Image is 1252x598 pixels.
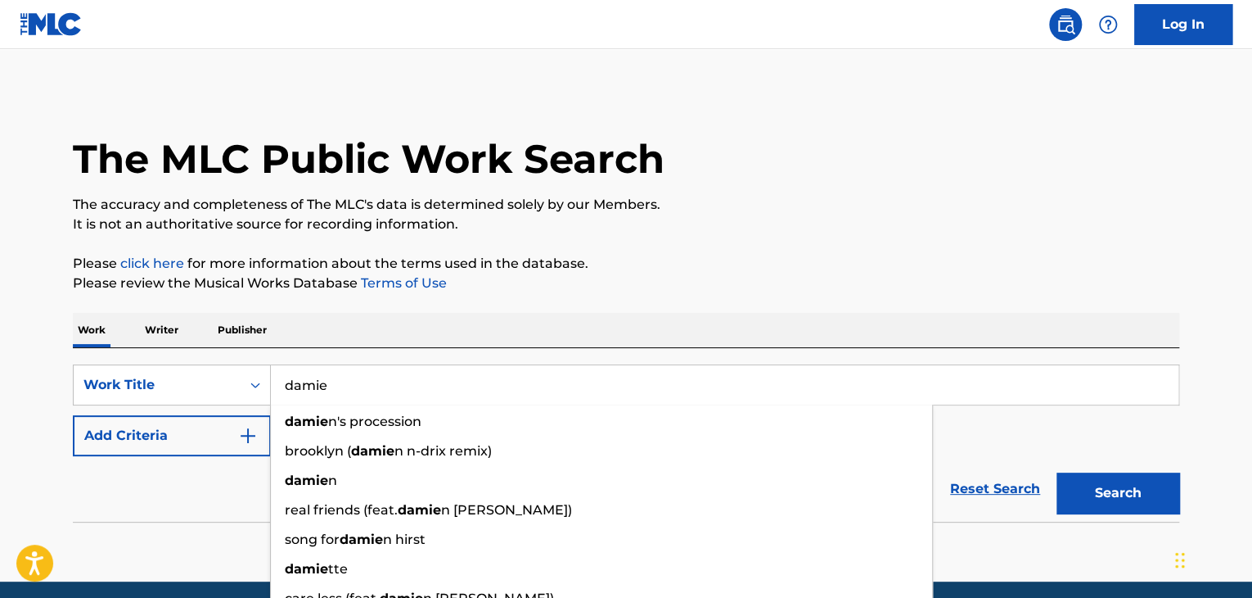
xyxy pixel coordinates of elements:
span: n's procession [328,414,421,429]
span: n n-drix remix) [394,443,492,459]
strong: damie [398,502,441,518]
div: Help [1092,8,1124,41]
span: song for [285,532,340,547]
div: Drag [1175,536,1185,585]
span: n [328,473,337,488]
iframe: Chat Widget [1170,519,1252,598]
p: Publisher [213,313,272,347]
p: The accuracy and completeness of The MLC's data is determined solely by our Members. [73,195,1179,215]
p: Work [73,313,110,347]
a: Public Search [1049,8,1082,41]
p: Please for more information about the terms used in the database. [73,254,1179,274]
form: Search Form [73,365,1179,522]
span: n hirst [383,532,426,547]
p: Please review the Musical Works Database [73,274,1179,293]
span: n [PERSON_NAME]) [441,502,572,518]
strong: damie [351,443,394,459]
p: Writer [140,313,183,347]
a: Terms of Use [358,275,447,291]
button: Search [1056,473,1179,514]
button: Add Criteria [73,415,271,456]
strong: damie [340,532,383,547]
img: search [1056,15,1075,34]
strong: damie [285,561,328,577]
img: 9d2ae6d4665cec9f34b9.svg [238,426,258,446]
a: Reset Search [942,471,1048,507]
a: Log In [1134,4,1232,45]
p: It is not an authoritative source for recording information. [73,215,1179,234]
span: brooklyn ( [285,443,351,459]
strong: damie [285,414,328,429]
img: MLC Logo [20,12,83,36]
img: help [1098,15,1118,34]
h1: The MLC Public Work Search [73,134,664,183]
strong: damie [285,473,328,488]
span: real friends (feat. [285,502,398,518]
span: tte [328,561,348,577]
a: click here [120,256,184,271]
div: Work Title [83,375,231,395]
